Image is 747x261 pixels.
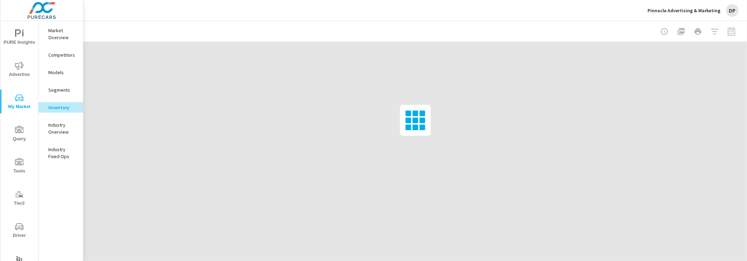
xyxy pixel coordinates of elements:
span: My Market [2,94,36,111]
span: Advertise [2,62,36,79]
div: Competitors [39,50,83,60]
p: Industry Fixed Ops [48,146,77,160]
p: Segments [48,86,77,93]
span: PURE Insights [2,29,36,47]
p: Competitors [48,51,77,58]
p: Pinnacle Advertising & Marketing [648,7,720,14]
p: Industry Overview [48,121,77,135]
div: DP [726,4,739,17]
div: Models [39,67,83,78]
span: Query [2,126,36,143]
p: Market Overview [48,27,77,41]
div: Inventory [39,102,83,113]
p: Inventory [48,104,77,111]
div: Industry Overview [39,120,83,137]
span: Tools [2,158,36,175]
div: Segments [39,85,83,95]
span: Tier2 [2,190,36,207]
div: Industry Fixed Ops [39,144,83,162]
span: Driver [2,223,36,240]
p: Models [48,69,77,76]
div: Market Overview [39,25,83,43]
